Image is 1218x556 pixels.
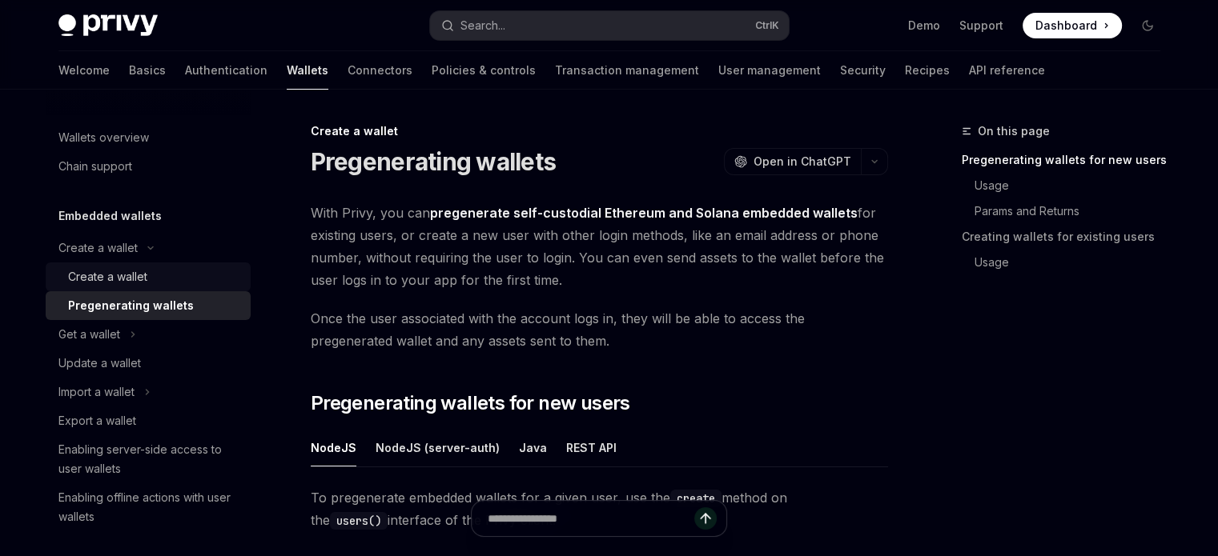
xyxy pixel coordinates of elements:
[754,154,851,170] span: Open in ChatGPT
[58,440,241,478] div: Enabling server-side access to user wallets
[908,18,940,34] a: Demo
[969,51,1045,90] a: API reference
[1135,13,1160,38] button: Toggle dark mode
[58,157,132,176] div: Chain support
[519,429,547,466] div: Java
[840,51,886,90] a: Security
[68,296,194,315] div: Pregenerating wallets
[905,51,950,90] a: Recipes
[962,147,1173,173] a: Pregenerating wallets for new users
[311,307,888,352] span: Once the user associated with the account logs in, they will be able to access the pregenerated w...
[58,325,120,344] div: Get a wallet
[311,486,888,531] span: To pregenerate embedded wallets for a given user, use the method on the interface of the Privy cl...
[718,51,821,90] a: User management
[959,18,1003,34] a: Support
[58,128,149,147] div: Wallets overview
[46,291,251,320] a: Pregenerating wallets
[962,173,1173,198] a: Usage
[58,14,158,37] img: dark logo
[460,16,505,35] div: Search...
[185,51,267,90] a: Authentication
[68,267,147,286] div: Create a wallet
[488,501,694,536] input: Ask a question...
[962,198,1173,224] a: Params and Returns
[58,354,141,373] div: Update a wallet
[46,349,251,378] a: Update a wallet
[58,238,138,258] div: Create a wallet
[46,123,251,152] a: Wallets overview
[46,378,251,406] button: Toggle Import a wallet section
[348,51,412,90] a: Connectors
[129,51,166,90] a: Basics
[978,122,1050,141] span: On this page
[1035,18,1097,34] span: Dashboard
[46,152,251,181] a: Chain support
[311,202,888,291] span: With Privy, you can for existing users, or create a new user with other login methods, like an em...
[755,19,779,32] span: Ctrl K
[46,262,251,291] a: Create a wallet
[566,429,617,466] div: REST API
[58,411,136,430] div: Export a wallet
[311,390,630,416] span: Pregenerating wallets for new users
[311,147,556,176] h1: Pregenerating wallets
[962,224,1173,250] a: Creating wallets for existing users
[670,490,722,507] code: create
[287,51,328,90] a: Wallets
[46,320,251,349] button: Toggle Get a wallet section
[58,488,241,526] div: Enabling offline actions with user wallets
[58,382,135,402] div: Import a wallet
[432,51,536,90] a: Policies & controls
[555,51,699,90] a: Transaction management
[46,483,251,531] a: Enabling offline actions with user wallets
[1023,13,1122,38] a: Dashboard
[724,148,861,175] button: Open in ChatGPT
[376,429,500,466] div: NodeJS (server-auth)
[694,507,717,530] button: Send message
[430,205,858,221] strong: pregenerate self-custodial Ethereum and Solana embedded wallets
[46,234,251,262] button: Toggle Create a wallet section
[311,429,356,466] div: NodeJS
[962,250,1173,275] a: Usage
[58,51,110,90] a: Welcome
[46,406,251,435] a: Export a wallet
[430,11,789,40] button: Open search
[58,206,162,226] h5: Embedded wallets
[46,435,251,483] a: Enabling server-side access to user wallets
[311,123,888,139] div: Create a wallet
